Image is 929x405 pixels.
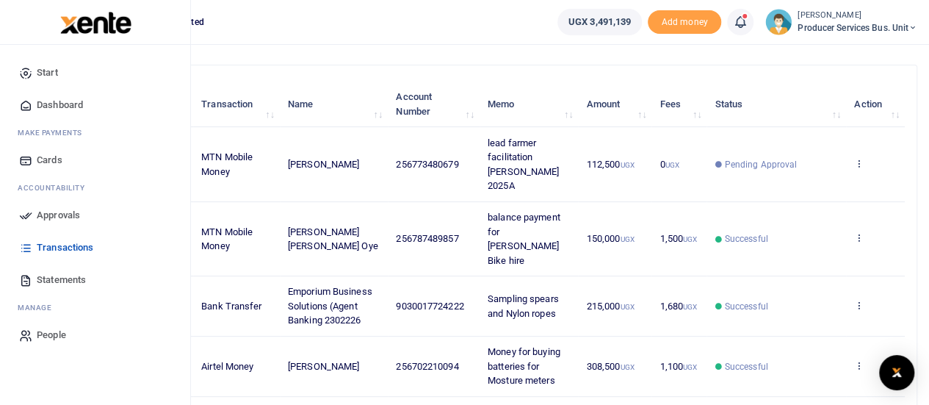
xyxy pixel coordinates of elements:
a: profile-user [PERSON_NAME] Producer Services Bus. Unit [765,9,917,35]
span: Money for buying batteries for Mosture meters [488,346,560,386]
small: UGX [683,235,697,243]
span: Successful [725,232,768,245]
a: Cards [12,144,178,176]
a: Statements [12,264,178,296]
span: balance payment for [PERSON_NAME] Bike hire [488,212,560,266]
span: 9030017724222 [396,301,463,312]
span: countability [29,182,84,193]
li: Ac [12,176,178,199]
span: Dashboard [37,98,83,112]
img: profile-user [765,9,792,35]
span: anage [25,302,52,313]
th: Name: activate to sort column ascending [280,82,388,127]
span: ake Payments [25,127,82,138]
span: People [37,328,66,343]
span: 308,500 [587,361,635,372]
li: Wallet ballance [552,9,648,35]
span: Bank Transfer [201,301,261,312]
th: Memo: activate to sort column ascending [480,82,579,127]
span: 1,500 [660,233,698,244]
span: UGX 3,491,139 [568,15,631,29]
span: MTN Mobile Money [201,226,253,252]
a: Dashboard [12,89,178,121]
th: Account Number: activate to sort column ascending [388,82,480,127]
span: Producer Services Bus. Unit [798,21,917,35]
span: Emporium Business Solutions (Agent Banking 2302226 [288,286,372,326]
small: UGX [620,161,634,169]
a: Transactions [12,232,178,264]
span: Statements [37,273,86,287]
small: UGX [620,303,634,311]
th: Transaction: activate to sort column ascending [193,82,280,127]
th: Status: activate to sort column ascending [706,82,846,127]
span: Transactions [37,240,93,255]
th: Fees: activate to sort column ascending [651,82,706,127]
small: UGX [683,363,697,371]
li: M [12,121,178,144]
li: M [12,296,178,319]
span: Sampling spears and Nylon ropes [488,293,559,319]
span: MTN Mobile Money [201,151,253,177]
span: lead farmer facilitation [PERSON_NAME] 2025A [488,137,559,192]
span: Start [37,65,58,80]
span: 256702210094 [396,361,458,372]
small: UGX [620,363,634,371]
span: 1,100 [660,361,698,372]
th: Action: activate to sort column ascending [846,82,905,127]
a: Start [12,57,178,89]
span: Cards [37,153,62,168]
span: 215,000 [587,301,635,312]
small: UGX [620,235,634,243]
span: Add money [648,10,721,35]
a: People [12,319,178,351]
a: Add money [648,15,721,26]
span: Airtel Money [201,361,253,372]
th: Amount: activate to sort column ascending [578,82,651,127]
div: Open Intercom Messenger [879,355,914,390]
a: logo-small logo-large logo-large [59,16,131,27]
span: 1,680 [660,301,698,312]
a: Approvals [12,199,178,232]
img: logo-large [60,12,131,34]
small: UGX [665,161,679,169]
span: [PERSON_NAME] [288,361,359,372]
span: Successful [725,300,768,313]
span: Approvals [37,208,80,223]
a: UGX 3,491,139 [557,9,642,35]
span: [PERSON_NAME] [288,159,359,170]
span: Pending Approval [725,158,798,171]
span: 150,000 [587,233,635,244]
span: 112,500 [587,159,635,170]
span: 256787489857 [396,233,458,244]
span: Successful [725,360,768,373]
span: 256773480679 [396,159,458,170]
span: [PERSON_NAME] [PERSON_NAME] Oye [288,226,378,252]
li: Toup your wallet [648,10,721,35]
small: UGX [683,303,697,311]
small: [PERSON_NAME] [798,10,917,22]
span: 0 [660,159,679,170]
